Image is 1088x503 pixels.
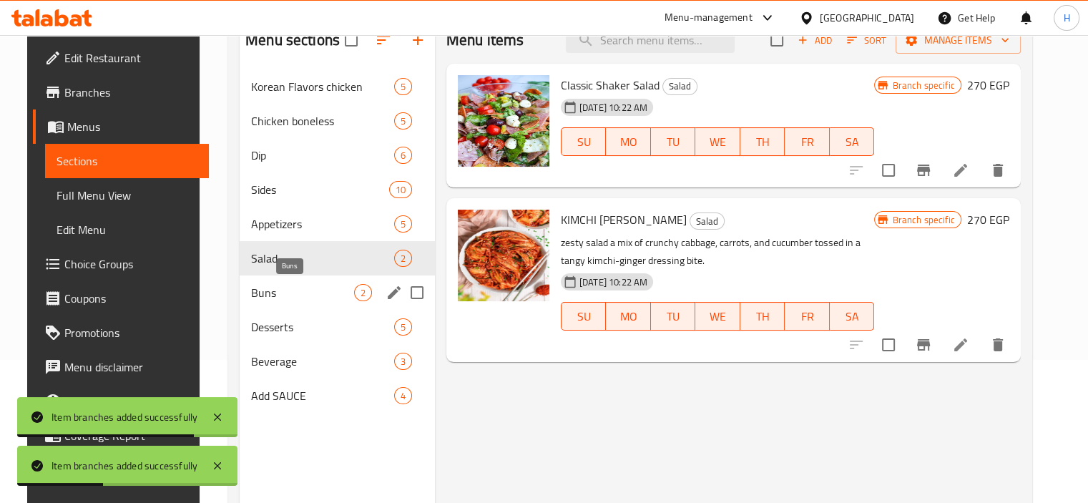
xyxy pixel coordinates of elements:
[33,109,209,144] a: Menus
[240,104,435,138] div: Chicken boneless5
[57,221,197,238] span: Edit Menu
[695,302,740,331] button: WE
[830,302,875,331] button: SA
[873,330,903,360] span: Select to update
[251,318,394,336] span: Desserts
[701,132,735,152] span: WE
[561,74,660,96] span: Classic Shaker Salad
[952,336,969,353] a: Edit menu item
[64,255,197,273] span: Choice Groups
[740,302,785,331] button: TH
[52,458,197,474] div: Item branches added successfully
[33,316,209,350] a: Promotions
[561,127,606,156] button: SU
[240,310,435,344] div: Desserts5
[907,31,1009,49] span: Manage items
[847,32,886,49] span: Sort
[886,79,960,92] span: Branch specific
[574,275,653,289] span: [DATE] 10:22 AM
[740,127,785,156] button: TH
[33,41,209,75] a: Edit Restaurant
[240,138,435,172] div: Dip6
[458,75,549,167] img: Classic Shaker Salad
[695,127,740,156] button: WE
[835,132,869,152] span: SA
[952,162,969,179] a: Edit menu item
[33,281,209,316] a: Coupons
[458,210,549,301] img: KIMCHI GINGER CRUNCH
[64,324,197,341] span: Promotions
[561,302,606,331] button: SU
[57,152,197,170] span: Sections
[251,284,354,301] span: Buns
[657,132,690,152] span: TU
[394,215,412,233] div: items
[64,49,197,67] span: Edit Restaurant
[401,23,435,57] button: Add section
[785,302,830,331] button: FR
[657,306,690,327] span: TU
[651,302,696,331] button: TU
[665,9,753,26] div: Menu-management
[906,153,941,187] button: Branch-specific-item
[690,213,724,230] span: Salad
[906,328,941,362] button: Branch-specific-item
[240,64,435,419] nav: Menu sections
[240,172,435,207] div: Sides10
[606,302,651,331] button: MO
[64,290,197,307] span: Coupons
[245,29,340,51] h2: Menu sections
[567,306,600,327] span: SU
[981,153,1015,187] button: delete
[64,393,197,410] span: Upsell
[886,213,960,227] span: Branch specific
[395,114,411,128] span: 5
[662,78,697,95] div: Salad
[33,384,209,419] a: Upsell
[395,149,411,162] span: 6
[251,215,394,233] div: Appetizers
[64,84,197,101] span: Branches
[746,306,780,327] span: TH
[336,25,366,55] span: Select all sections
[240,207,435,241] div: Appetizers5
[843,29,890,52] button: Sort
[57,187,197,204] span: Full Menu View
[45,213,209,247] a: Edit Menu
[45,178,209,213] a: Full Menu View
[251,181,389,198] span: Sides
[33,75,209,109] a: Branches
[251,387,394,404] span: Add SAUCE
[820,10,914,26] div: [GEOGRAPHIC_DATA]
[838,29,896,52] span: Sort items
[251,78,394,95] span: Korean Flavors chicken
[64,358,197,376] span: Menu disclaimer
[240,275,435,310] div: Buns2edit
[746,132,780,152] span: TH
[1063,10,1069,26] span: H
[762,25,792,55] span: Select section
[67,118,197,135] span: Menus
[651,127,696,156] button: TU
[395,355,411,368] span: 3
[355,286,371,300] span: 2
[395,80,411,94] span: 5
[45,144,209,178] a: Sections
[251,112,394,130] span: Chicken boneless
[835,306,869,327] span: SA
[64,427,197,444] span: Coverage Report
[33,350,209,384] a: Menu disclaimer
[792,29,838,52] span: Add item
[701,306,735,327] span: WE
[561,209,687,230] span: KIMCHI [PERSON_NAME]
[561,234,874,270] p: zesty salad a mix of crunchy cabbage, carrots, and cucumber tossed in a tangy kimchi-ginger dress...
[394,112,412,130] div: items
[394,78,412,95] div: items
[390,183,411,197] span: 10
[251,147,394,164] span: Dip
[240,379,435,413] div: Add SAUCE4
[240,69,435,104] div: Korean Flavors chicken5
[567,132,600,152] span: SU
